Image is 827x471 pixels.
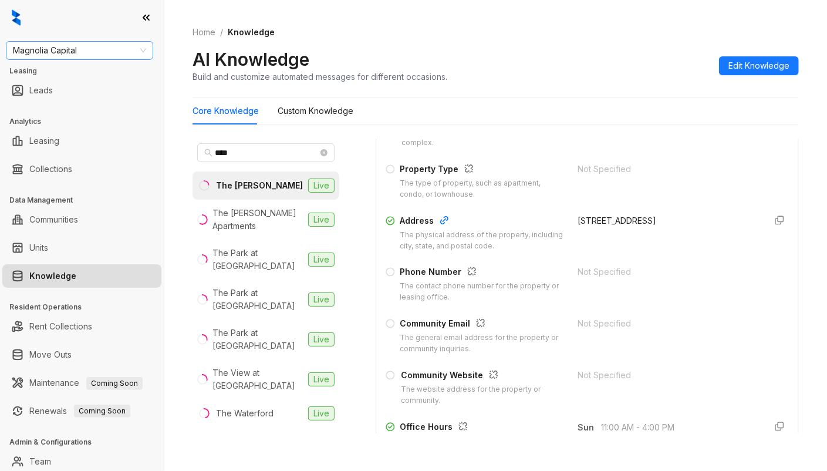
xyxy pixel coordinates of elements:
div: The type of property, such as apartment, condo, or townhouse. [400,178,564,200]
li: / [220,26,223,39]
div: Core Knowledge [193,105,259,117]
a: Home [190,26,218,39]
a: Leasing [29,129,59,153]
div: Not Specified [578,265,757,278]
a: Collections [29,157,72,181]
a: RenewalsComing Soon [29,399,130,423]
div: The Waterford [216,407,274,420]
li: Leasing [2,129,161,153]
div: The [PERSON_NAME] [216,179,303,192]
span: Live [308,213,335,227]
span: Knowledge [228,27,275,37]
h3: Analytics [9,116,164,127]
div: The Park at [GEOGRAPHIC_DATA] [212,247,303,272]
h3: Resident Operations [9,302,164,312]
div: The physical address of the property, including city, state, and postal code. [400,230,564,252]
span: close-circle [320,149,328,156]
li: Maintenance [2,371,161,395]
span: 11:00 AM - 4:00 PM [602,421,757,434]
li: Move Outs [2,343,161,366]
li: Leads [2,79,161,102]
div: Property Type [400,163,564,178]
a: Knowledge [29,264,76,288]
div: Office Hours [400,420,564,436]
span: Coming Soon [86,377,143,390]
a: Units [29,236,48,260]
img: logo [12,9,21,26]
span: Live [308,372,335,386]
div: Build and customize automated messages for different occasions. [193,70,447,83]
li: Collections [2,157,161,181]
span: Coming Soon [74,405,130,418]
h3: Leasing [9,66,164,76]
h2: AI Knowledge [193,48,309,70]
h3: Admin & Configurations [9,437,164,448]
li: Knowledge [2,264,161,288]
li: Communities [2,208,161,231]
a: Move Outs [29,343,72,366]
li: Renewals [2,399,161,423]
div: Address [400,214,564,230]
div: The [PERSON_NAME] Apartments [212,207,303,233]
div: Not Specified [578,317,757,330]
span: Live [308,332,335,346]
div: The Park at [GEOGRAPHIC_DATA] [212,327,303,352]
span: Live [308,406,335,420]
li: Rent Collections [2,315,161,338]
span: Live [308,179,335,193]
div: The website address for the property or community. [401,384,564,406]
button: Edit Knowledge [719,56,799,75]
div: Phone Number [400,265,564,281]
div: Not Specified [578,163,757,176]
a: Rent Collections [29,315,92,338]
div: The contact phone number for the property or leasing office. [400,281,564,303]
a: Communities [29,208,78,231]
span: Live [308,292,335,307]
div: Community Website [401,369,564,384]
div: [STREET_ADDRESS] [578,214,757,227]
h3: Data Management [9,195,164,206]
span: Magnolia Capital [13,42,146,59]
span: search [204,149,212,157]
div: The Park at [GEOGRAPHIC_DATA] [212,287,303,312]
a: Leads [29,79,53,102]
span: Sun [578,421,602,434]
span: Edit Knowledge [728,59,789,72]
div: Custom Knowledge [278,105,353,117]
span: Live [308,253,335,267]
li: Units [2,236,161,260]
div: Not Specified [578,369,757,382]
div: Community Email [400,317,564,332]
div: The View at [GEOGRAPHIC_DATA] [212,366,303,392]
div: The general email address for the property or community inquiries. [400,332,564,355]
